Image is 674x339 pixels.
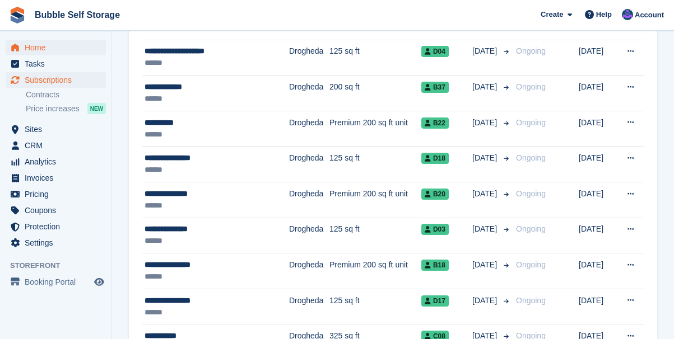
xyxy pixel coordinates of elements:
a: Price increases NEW [26,102,106,115]
a: menu [6,138,106,153]
span: Storefront [10,260,111,271]
td: [DATE] [579,111,616,147]
span: Home [25,40,92,55]
span: [DATE] [472,295,499,307]
td: 125 sq ft [329,40,421,76]
a: menu [6,154,106,170]
a: menu [6,219,106,234]
a: menu [6,170,106,186]
span: Account [635,10,664,21]
td: 125 sq ft [329,289,421,324]
span: Ongoing [516,260,546,269]
span: D04 [421,46,449,57]
td: [DATE] [579,289,616,324]
td: Drogheda [289,76,329,111]
span: D17 [421,295,449,307]
img: stora-icon-8386f47178a22dfd0bd8f6a31ec36ba5ce8667c1dd55bd0f319d3a0aa187defe.svg [9,7,26,23]
span: Ongoing [516,189,546,198]
span: B37 [421,82,449,93]
span: Coupons [25,203,92,218]
span: [DATE] [472,188,499,200]
span: Protection [25,219,92,234]
span: Settings [25,235,92,251]
span: Tasks [25,56,92,72]
span: [DATE] [472,259,499,271]
a: menu [6,203,106,218]
td: 200 sq ft [329,76,421,111]
a: menu [6,121,106,137]
span: Booking Portal [25,274,92,290]
span: Ongoing [516,46,546,55]
td: [DATE] [579,182,616,218]
span: [DATE] [472,81,499,93]
span: Ongoing [516,153,546,162]
td: Drogheda [289,218,329,253]
td: Drogheda [289,289,329,324]
a: Bubble Self Storage [30,6,124,24]
span: [DATE] [472,152,499,164]
span: D03 [421,224,449,235]
td: Drogheda [289,111,329,147]
a: menu [6,72,106,88]
td: 125 sq ft [329,147,421,182]
span: Analytics [25,154,92,170]
span: Create [541,9,563,20]
span: B22 [421,117,449,129]
span: Ongoing [516,82,546,91]
img: Stuart Jackson [622,9,633,20]
a: menu [6,274,106,290]
td: [DATE] [579,147,616,182]
td: Premium 200 sq ft unit [329,111,421,147]
span: Invoices [25,170,92,186]
a: Contracts [26,90,106,100]
span: B20 [421,189,449,200]
a: menu [6,40,106,55]
span: Pricing [25,186,92,202]
span: Ongoing [516,224,546,233]
td: Drogheda [289,182,329,218]
td: Drogheda [289,253,329,289]
td: Drogheda [289,40,329,76]
span: D18 [421,153,449,164]
span: B18 [421,260,449,271]
span: Sites [25,121,92,137]
td: [DATE] [579,76,616,111]
span: CRM [25,138,92,153]
div: NEW [87,103,106,114]
span: Subscriptions [25,72,92,88]
td: [DATE] [579,218,616,253]
a: menu [6,186,106,202]
span: Ongoing [516,296,546,305]
span: Price increases [26,103,80,114]
a: menu [6,56,106,72]
span: Help [596,9,612,20]
a: Preview store [92,275,106,289]
a: menu [6,235,106,251]
span: Ongoing [516,118,546,127]
td: Drogheda [289,147,329,182]
td: 125 sq ft [329,218,421,253]
span: [DATE] [472,117,499,129]
td: Premium 200 sq ft unit [329,182,421,218]
td: [DATE] [579,253,616,289]
td: [DATE] [579,40,616,76]
span: [DATE] [472,45,499,57]
td: Premium 200 sq ft unit [329,253,421,289]
span: [DATE] [472,223,499,235]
